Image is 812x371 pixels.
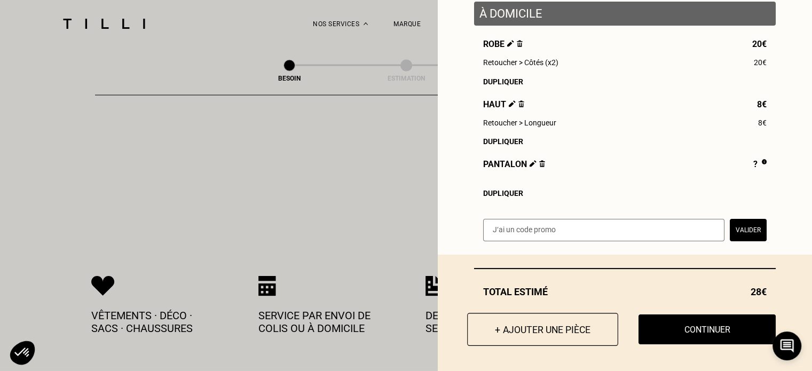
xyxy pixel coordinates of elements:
span: 20€ [754,58,767,67]
img: Éditer [507,40,514,47]
div: ? [753,159,767,171]
button: Valider [730,219,767,241]
span: Robe [483,39,523,49]
span: 8€ [758,119,767,127]
img: Éditer [530,160,537,167]
span: 20€ [752,39,767,49]
p: À domicile [479,7,770,20]
span: 8€ [757,99,767,109]
button: + Ajouter une pièce [467,313,618,346]
img: Supprimer [517,40,523,47]
img: Supprimer [518,100,524,107]
span: Haut [483,99,524,109]
span: 28€ [751,286,767,297]
input: J‘ai un code promo [483,219,724,241]
div: Total estimé [474,286,776,297]
div: Dupliquer [483,77,767,86]
span: Pantalon [483,159,545,171]
img: Éditer [509,100,516,107]
span: Retoucher > Côtés (x2) [483,58,558,67]
img: Pourquoi le prix est indéfini ? [762,159,767,164]
div: Dupliquer [483,189,767,198]
img: Supprimer [539,160,545,167]
button: Continuer [638,314,776,344]
div: Dupliquer [483,137,767,146]
span: Retoucher > Longueur [483,119,556,127]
